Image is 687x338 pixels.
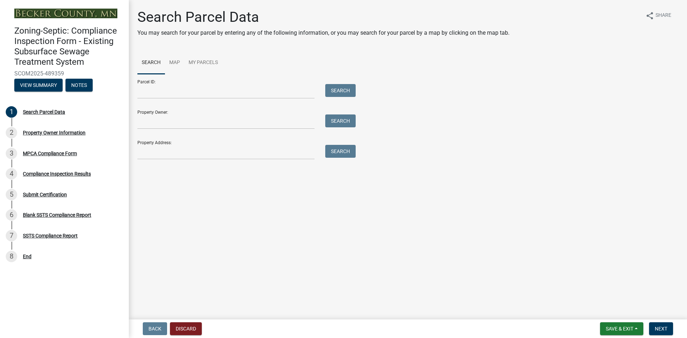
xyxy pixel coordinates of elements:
[14,83,63,88] wm-modal-confirm: Summary
[148,326,161,332] span: Back
[640,9,677,23] button: shareShare
[656,11,671,20] span: Share
[649,322,673,335] button: Next
[170,322,202,335] button: Discard
[14,26,123,67] h4: Zoning-Septic: Compliance Inspection Form - Existing Subsurface Sewage Treatment System
[6,148,17,159] div: 3
[23,109,65,114] div: Search Parcel Data
[143,322,167,335] button: Back
[325,84,356,97] button: Search
[165,52,184,74] a: Map
[325,145,356,158] button: Search
[6,189,17,200] div: 5
[137,29,510,37] p: You may search for your parcel by entering any of the following information, or you may search fo...
[600,322,643,335] button: Save & Exit
[23,130,86,135] div: Property Owner Information
[65,79,93,92] button: Notes
[23,192,67,197] div: Submit Certification
[65,83,93,88] wm-modal-confirm: Notes
[645,11,654,20] i: share
[23,151,77,156] div: MPCA Compliance Form
[6,127,17,138] div: 2
[6,230,17,241] div: 7
[23,254,31,259] div: End
[14,70,114,77] span: SCOM2025-489359
[606,326,633,332] span: Save & Exit
[23,212,91,217] div: Blank SSTS Compliance Report
[14,9,117,18] img: Becker County, Minnesota
[137,52,165,74] a: Search
[23,171,91,176] div: Compliance Inspection Results
[184,52,222,74] a: My Parcels
[6,209,17,221] div: 6
[137,9,510,26] h1: Search Parcel Data
[655,326,667,332] span: Next
[23,233,78,238] div: SSTS Compliance Report
[6,168,17,180] div: 4
[14,79,63,92] button: View Summary
[325,114,356,127] button: Search
[6,106,17,118] div: 1
[6,251,17,262] div: 8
